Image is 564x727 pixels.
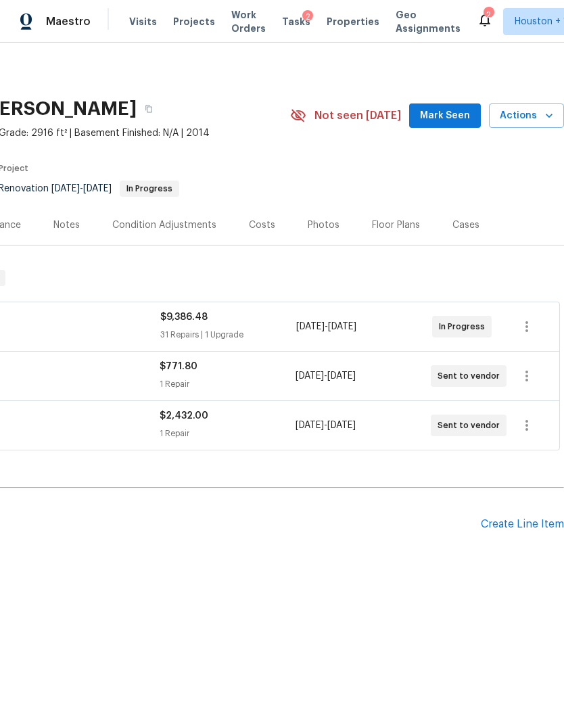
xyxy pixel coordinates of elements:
div: 1 Repair [160,427,295,440]
span: - [296,369,356,383]
span: Sent to vendor [438,369,505,383]
button: Actions [489,103,564,128]
div: Create Line Item [481,518,564,531]
span: [DATE] [296,322,325,331]
span: [DATE] [328,322,356,331]
div: Floor Plans [372,218,420,232]
span: [DATE] [296,371,324,381]
div: Cases [452,218,479,232]
div: Condition Adjustments [112,218,216,232]
span: $771.80 [160,362,197,371]
span: Tasks [282,17,310,26]
span: Projects [173,15,215,28]
div: Costs [249,218,275,232]
button: Copy Address [137,97,161,121]
span: $9,386.48 [160,312,208,322]
div: Notes [53,218,80,232]
span: Maestro [46,15,91,28]
div: 1 Repair [160,377,295,391]
button: Mark Seen [409,103,481,128]
span: Not seen [DATE] [314,109,401,122]
span: [DATE] [327,421,356,430]
div: 2 [302,10,313,24]
span: In Progress [121,185,178,193]
span: Visits [129,15,157,28]
span: In Progress [439,320,490,333]
span: Properties [327,15,379,28]
div: 2 [484,8,493,22]
div: 31 Repairs | 1 Upgrade [160,328,296,342]
span: - [51,184,112,193]
span: [DATE] [296,421,324,430]
span: $2,432.00 [160,411,208,421]
span: - [296,320,356,333]
span: Work Orders [231,8,266,35]
span: [DATE] [51,184,80,193]
span: [DATE] [83,184,112,193]
span: Sent to vendor [438,419,505,432]
span: [DATE] [327,371,356,381]
span: - [296,419,356,432]
span: Geo Assignments [396,8,461,35]
span: Mark Seen [420,108,470,124]
span: Actions [500,108,553,124]
div: Photos [308,218,339,232]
